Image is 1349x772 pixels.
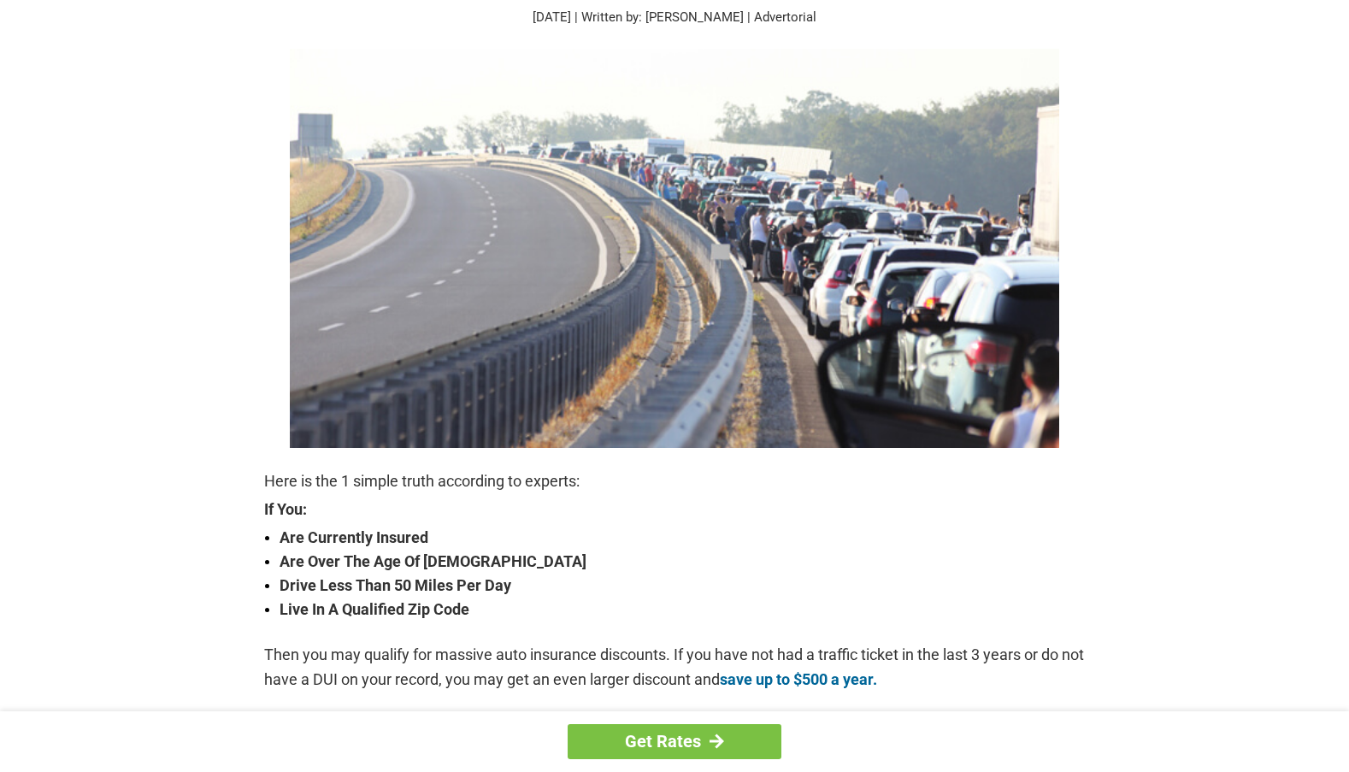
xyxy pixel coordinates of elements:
[568,724,781,759] a: Get Rates
[264,502,1085,517] strong: If You:
[264,643,1085,691] p: Then you may qualify for massive auto insurance discounts. If you have not had a traffic ticket i...
[280,526,1085,550] strong: Are Currently Insured
[264,469,1085,493] p: Here is the 1 simple truth according to experts:
[280,550,1085,574] strong: Are Over The Age Of [DEMOGRAPHIC_DATA]
[280,574,1085,598] strong: Drive Less Than 50 Miles Per Day
[264,8,1085,27] p: [DATE] | Written by: [PERSON_NAME] | Advertorial
[720,670,877,688] a: save up to $500 a year.
[280,598,1085,622] strong: Live In A Qualified Zip Code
